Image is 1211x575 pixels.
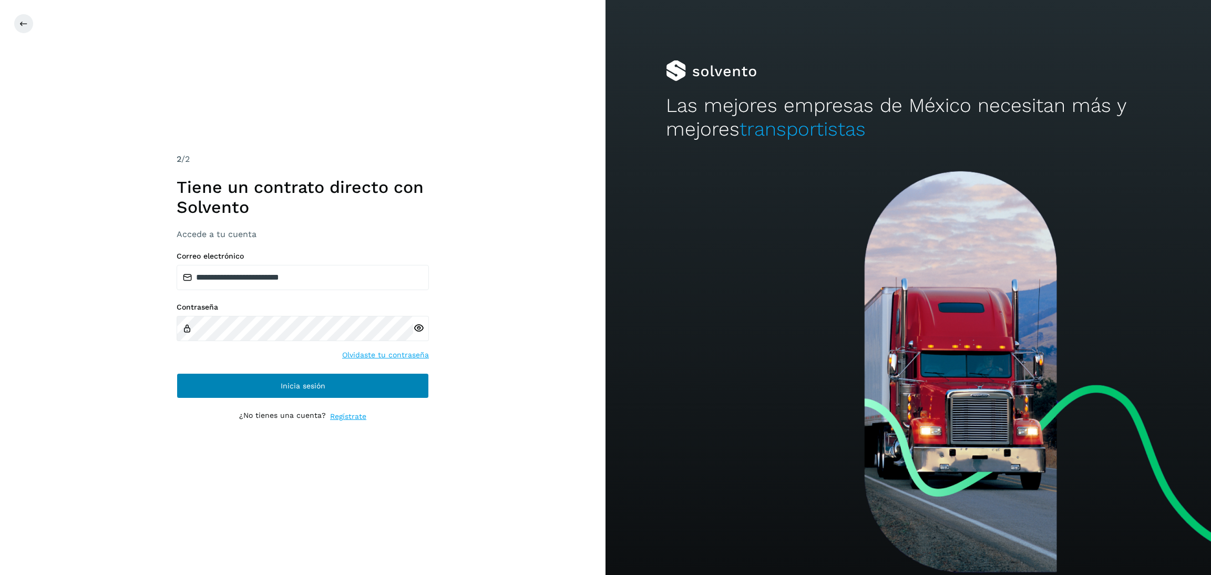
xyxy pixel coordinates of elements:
[740,118,866,140] span: transportistas
[239,411,326,422] p: ¿No tienes una cuenta?
[177,154,181,164] span: 2
[177,252,429,261] label: Correo electrónico
[281,382,325,389] span: Inicia sesión
[342,350,429,361] a: Olvidaste tu contraseña
[177,229,429,239] h3: Accede a tu cuenta
[177,303,429,312] label: Contraseña
[177,177,429,218] h1: Tiene un contrato directo con Solvento
[330,411,366,422] a: Regístrate
[666,94,1151,141] h2: Las mejores empresas de México necesitan más y mejores
[177,373,429,398] button: Inicia sesión
[177,153,429,166] div: /2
